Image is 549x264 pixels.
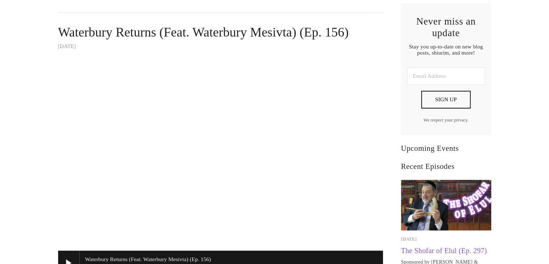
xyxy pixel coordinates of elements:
[401,180,491,231] img: The Shofar of Elul (Ep. 297)
[407,118,485,123] p: We respect your privacy.
[407,44,485,56] p: Stay you up-to-date on new blog posts, shiurim, and more!
[401,236,417,242] time: [DATE]
[58,43,76,49] a: [DATE]
[401,162,491,171] h2: Recent Episodes
[58,25,349,39] a: Waterbury Returns (Feat. Waterbury Mesivta) (Ep. 156)
[401,144,491,153] h2: Upcoming Events
[407,16,485,39] h2: Never miss an update
[421,91,471,108] button: Sign Up
[401,247,487,255] a: The Shofar of Elul (Ep. 297)
[435,97,457,102] span: Sign Up
[407,67,485,85] input: Email Address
